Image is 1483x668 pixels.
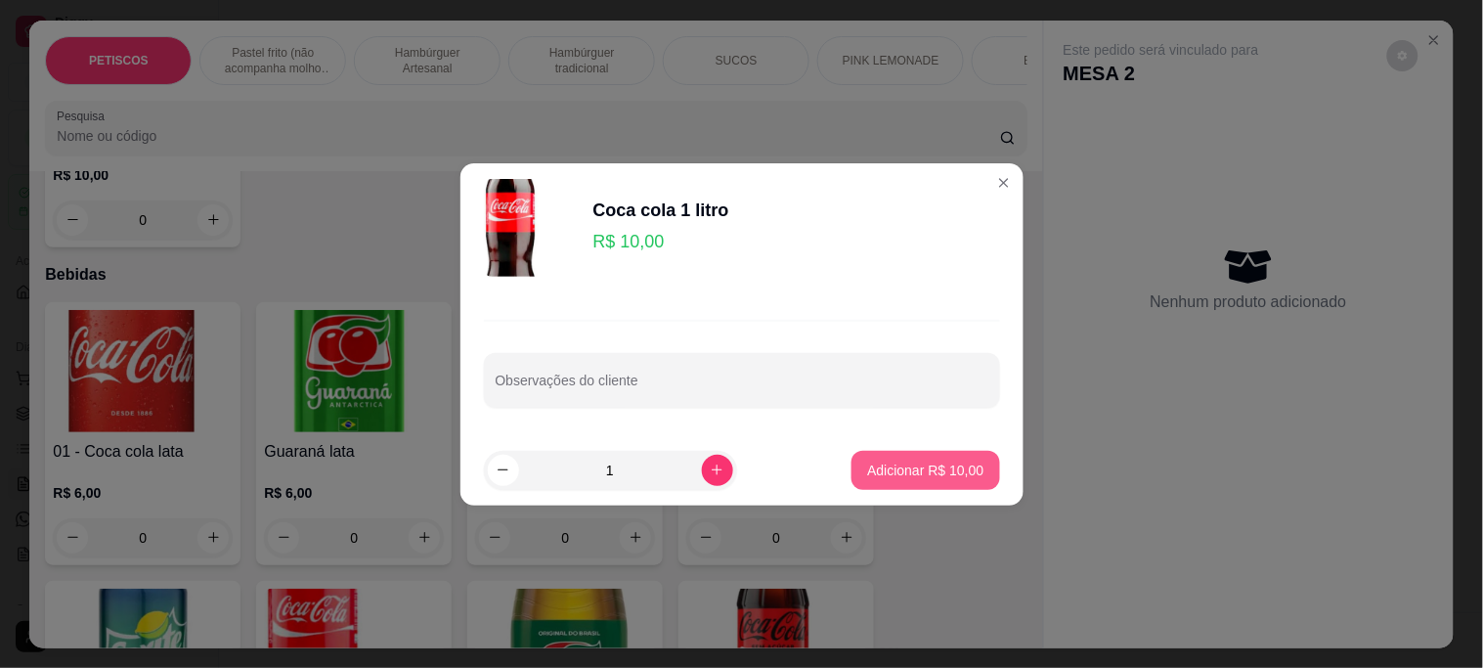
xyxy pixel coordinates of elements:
p: R$ 10,00 [593,228,729,255]
button: decrease-product-quantity [488,455,519,486]
button: increase-product-quantity [702,455,733,486]
button: Adicionar R$ 10,00 [851,451,999,490]
input: Observações do cliente [496,379,988,398]
p: Adicionar R$ 10,00 [867,461,983,480]
button: Close [988,167,1020,199]
div: Coca cola 1 litro [593,197,729,224]
img: product-image [484,179,582,277]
